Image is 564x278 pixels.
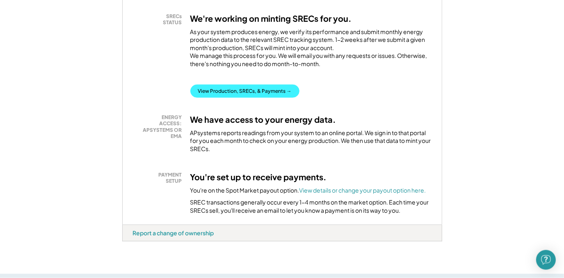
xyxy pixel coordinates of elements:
[137,13,182,26] div: SRECs STATUS
[190,13,352,24] h3: We're working on minting SRECs for you.
[190,186,426,195] div: You're on the Spot Market payout option.
[190,172,327,182] h3: You're set up to receive payments.
[137,172,182,184] div: PAYMENT SETUP
[299,186,426,194] a: View details or change your payout option here.
[190,114,336,125] h3: We have access to your energy data.
[536,250,556,270] div: Open Intercom Messenger
[190,28,432,72] div: As your system produces energy, we verify its performance and submit monthly energy production da...
[190,198,432,214] div: SREC transactions generally occur every 1-4 months on the market option. Each time your SRECs sel...
[190,129,432,153] div: APsystems reports readings from your system to an online portal. We sign in to that portal for yo...
[190,85,299,98] button: View Production, SRECs, & Payments →
[122,241,151,245] div: ckmvvai5 - VA Distributed
[133,229,214,237] div: Report a change of ownership
[137,114,182,140] div: ENERGY ACCESS: APSYSTEMS OR EMA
